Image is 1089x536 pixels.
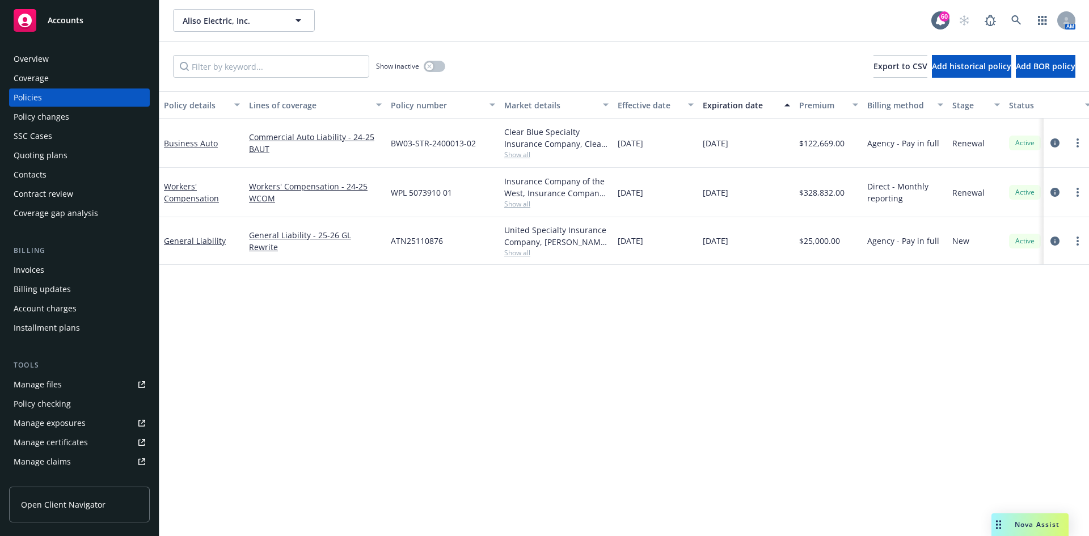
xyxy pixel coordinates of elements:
[14,88,42,107] div: Policies
[953,9,976,32] a: Start snowing
[9,69,150,87] a: Coverage
[9,433,150,451] a: Manage certificates
[244,91,386,119] button: Lines of coverage
[1015,520,1060,529] span: Nova Assist
[9,50,150,68] a: Overview
[391,187,452,199] span: WPL 5073910 01
[14,375,62,394] div: Manage files
[799,235,840,247] span: $25,000.00
[9,472,150,490] a: Manage BORs
[9,166,150,184] a: Contacts
[9,185,150,203] a: Contract review
[14,472,67,490] div: Manage BORs
[14,261,44,279] div: Invoices
[14,204,98,222] div: Coverage gap analysis
[249,99,369,111] div: Lines of coverage
[939,10,949,20] div: 60
[952,137,985,149] span: Renewal
[1014,187,1036,197] span: Active
[391,235,443,247] span: ATN25110876
[504,248,609,258] span: Show all
[698,91,795,119] button: Expiration date
[1016,55,1075,78] button: Add BOR policy
[873,55,927,78] button: Export to CSV
[867,180,943,204] span: Direct - Monthly reporting
[173,9,315,32] button: Aliso Electric, Inc.
[391,137,476,149] span: BW03-STR-2400013-02
[952,187,985,199] span: Renewal
[14,185,73,203] div: Contract review
[932,55,1011,78] button: Add historical policy
[618,235,643,247] span: [DATE]
[9,414,150,432] a: Manage exposures
[249,180,382,204] a: Workers' Compensation - 24-25 WCOM
[9,375,150,394] a: Manage files
[14,127,52,145] div: SSC Cases
[618,99,681,111] div: Effective date
[952,99,987,111] div: Stage
[504,224,609,248] div: United Specialty Insurance Company, [PERSON_NAME] Insurance, Amwins
[504,175,609,199] div: Insurance Company of the West, Insurance Company of the West (ICW)
[9,319,150,337] a: Installment plans
[14,69,49,87] div: Coverage
[9,88,150,107] a: Policies
[164,99,227,111] div: Policy details
[867,235,939,247] span: Agency - Pay in full
[703,187,728,199] span: [DATE]
[799,137,845,149] span: $122,669.00
[703,235,728,247] span: [DATE]
[14,280,71,298] div: Billing updates
[14,50,49,68] div: Overview
[9,108,150,126] a: Policy changes
[1005,9,1028,32] a: Search
[183,15,281,27] span: Aliso Electric, Inc.
[48,16,83,25] span: Accounts
[14,395,71,413] div: Policy checking
[1071,185,1084,199] a: more
[799,99,846,111] div: Premium
[703,137,728,149] span: [DATE]
[618,137,643,149] span: [DATE]
[9,204,150,222] a: Coverage gap analysis
[504,199,609,209] span: Show all
[1048,185,1062,199] a: circleInformation
[504,150,609,159] span: Show all
[164,235,226,246] a: General Liability
[1071,136,1084,150] a: more
[948,91,1004,119] button: Stage
[249,131,382,155] a: Commercial Auto Liability - 24-25 BAUT
[376,61,419,71] span: Show inactive
[14,108,69,126] div: Policy changes
[1031,9,1054,32] a: Switch app
[1071,234,1084,248] a: more
[799,187,845,199] span: $328,832.00
[952,235,969,247] span: New
[386,91,500,119] button: Policy number
[863,91,948,119] button: Billing method
[795,91,863,119] button: Premium
[932,61,1011,71] span: Add historical policy
[14,319,80,337] div: Installment plans
[1016,61,1075,71] span: Add BOR policy
[391,99,483,111] div: Policy number
[9,299,150,318] a: Account charges
[703,99,778,111] div: Expiration date
[14,414,86,432] div: Manage exposures
[173,55,369,78] input: Filter by keyword...
[14,299,77,318] div: Account charges
[14,146,67,164] div: Quoting plans
[867,137,939,149] span: Agency - Pay in full
[1048,234,1062,248] a: circleInformation
[1014,138,1036,148] span: Active
[164,138,218,149] a: Business Auto
[9,146,150,164] a: Quoting plans
[504,126,609,150] div: Clear Blue Specialty Insurance Company, Clear Blue Insurance Group, Risk Transfer Partners
[9,5,150,36] a: Accounts
[9,127,150,145] a: SSC Cases
[249,229,382,253] a: General Liability - 25-26 GL Rewrite
[867,99,931,111] div: Billing method
[1009,99,1078,111] div: Status
[618,187,643,199] span: [DATE]
[873,61,927,71] span: Export to CSV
